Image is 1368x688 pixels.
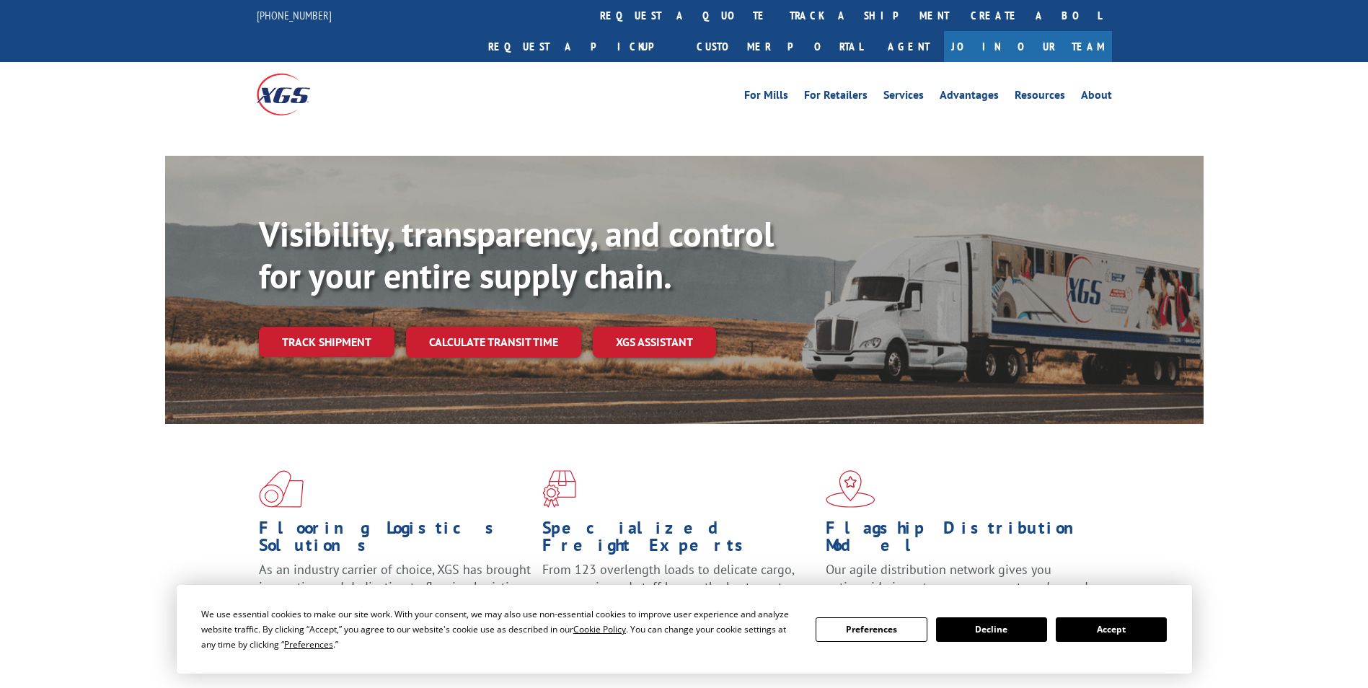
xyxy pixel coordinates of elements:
span: As an industry carrier of choice, XGS has brought innovation and dedication to flooring logistics... [259,561,531,612]
a: Calculate transit time [406,327,581,358]
a: For Retailers [804,89,868,105]
a: Request a pickup [477,31,686,62]
a: [PHONE_NUMBER] [257,8,332,22]
a: For Mills [744,89,788,105]
a: Join Our Team [944,31,1112,62]
div: We use essential cookies to make our site work. With your consent, we may also use non-essential ... [201,607,798,652]
button: Accept [1056,617,1167,642]
a: Agent [873,31,944,62]
button: Preferences [816,617,927,642]
div: Cookie Consent Prompt [177,585,1192,674]
a: Track shipment [259,327,394,357]
span: Preferences [284,638,333,650]
a: Advantages [940,89,999,105]
h1: Specialized Freight Experts [542,519,815,561]
a: About [1081,89,1112,105]
p: From 123 overlength loads to delicate cargo, our experienced staff knows the best way to move you... [542,561,815,625]
span: Cookie Policy [573,623,626,635]
img: xgs-icon-total-supply-chain-intelligence-red [259,470,304,508]
h1: Flooring Logistics Solutions [259,519,531,561]
h1: Flagship Distribution Model [826,519,1098,561]
a: XGS ASSISTANT [593,327,716,358]
b: Visibility, transparency, and control for your entire supply chain. [259,211,774,298]
img: xgs-icon-focused-on-flooring-red [542,470,576,508]
img: xgs-icon-flagship-distribution-model-red [826,470,875,508]
a: Customer Portal [686,31,873,62]
button: Decline [936,617,1047,642]
a: Services [883,89,924,105]
span: Our agile distribution network gives you nationwide inventory management on demand. [826,561,1091,595]
a: Resources [1015,89,1065,105]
